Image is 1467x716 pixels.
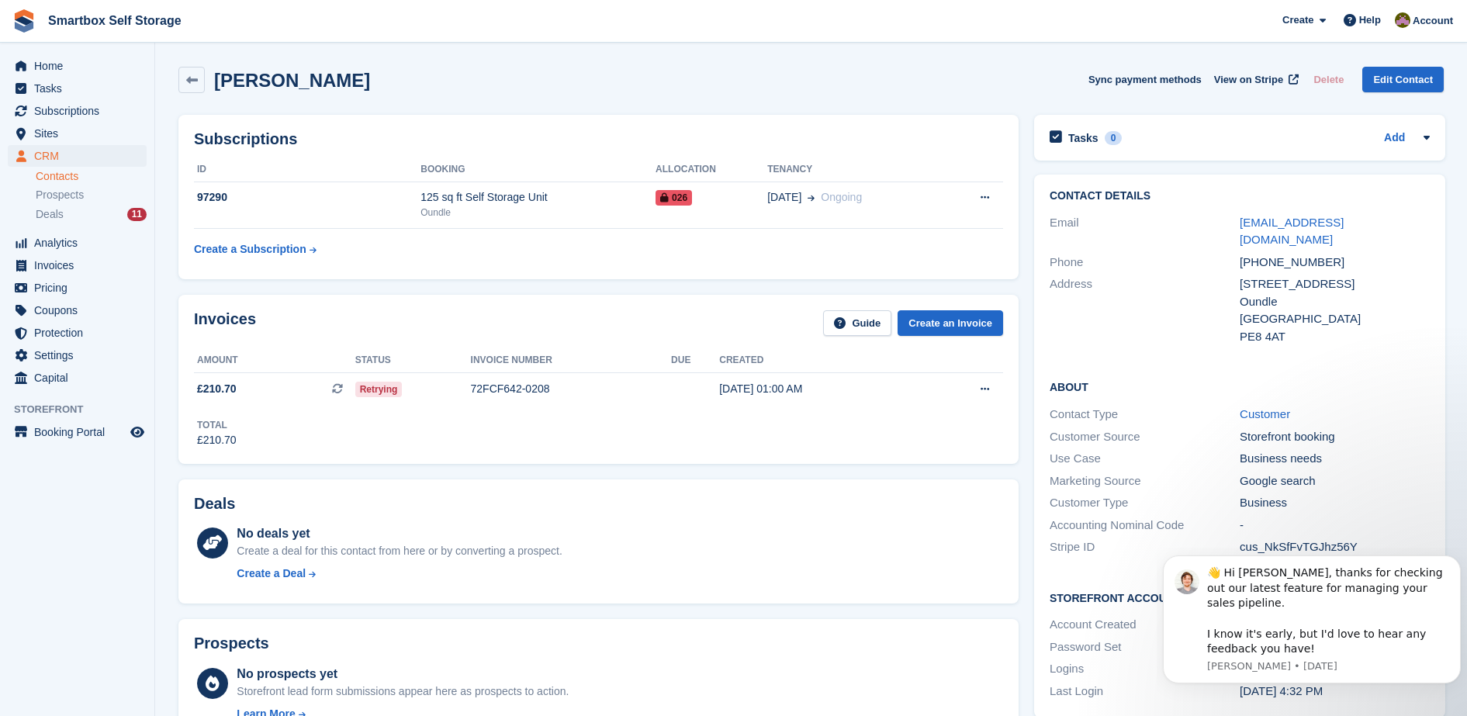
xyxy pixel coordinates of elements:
[14,402,154,417] span: Storefront
[34,322,127,344] span: Protection
[1240,538,1430,556] div: cus_NkSfFvTGJhz56Y
[1050,214,1240,249] div: Email
[197,418,237,432] div: Total
[34,100,127,122] span: Subscriptions
[823,310,891,336] a: Guide
[237,665,569,683] div: No prospects yet
[1050,638,1240,656] div: Password Set
[1413,13,1453,29] span: Account
[656,157,767,182] th: Allocation
[36,187,147,203] a: Prospects
[8,123,147,144] a: menu
[1208,67,1302,92] a: View on Stripe
[1050,379,1430,394] h2: About
[1307,67,1350,92] button: Delete
[1050,428,1240,446] div: Customer Source
[1240,472,1430,490] div: Google search
[194,189,420,206] div: 97290
[34,344,127,366] span: Settings
[671,348,719,373] th: Due
[36,206,147,223] a: Deals 11
[1050,517,1240,534] div: Accounting Nominal Code
[1240,216,1344,247] a: [EMAIL_ADDRESS][DOMAIN_NAME]
[1240,310,1430,328] div: [GEOGRAPHIC_DATA]
[8,254,147,276] a: menu
[471,381,672,397] div: 72FCF642-0208
[1240,275,1430,293] div: [STREET_ADDRESS]
[1240,254,1430,272] div: [PHONE_NUMBER]
[1050,683,1240,700] div: Last Login
[8,145,147,167] a: menu
[767,157,943,182] th: Tenancy
[34,78,127,99] span: Tasks
[420,206,656,220] div: Oundle
[194,348,355,373] th: Amount
[127,208,147,221] div: 11
[36,188,84,202] span: Prospects
[8,277,147,299] a: menu
[34,277,127,299] span: Pricing
[197,381,237,397] span: £210.70
[1240,407,1290,420] a: Customer
[194,157,420,182] th: ID
[197,432,237,448] div: £210.70
[1050,494,1240,512] div: Customer Type
[1362,67,1444,92] a: Edit Contact
[194,235,317,264] a: Create a Subscription
[1240,450,1430,468] div: Business needs
[1050,472,1240,490] div: Marketing Source
[214,70,370,91] h2: [PERSON_NAME]
[1240,328,1430,346] div: PE8 4AT
[194,495,235,513] h2: Deals
[1088,67,1202,92] button: Sync payment methods
[12,9,36,33] img: stora-icon-8386f47178a22dfd0bd8f6a31ec36ba5ce8667c1dd55bd0f319d3a0aa187defe.svg
[194,310,256,336] h2: Invoices
[1359,12,1381,28] span: Help
[237,566,562,582] a: Create a Deal
[1240,293,1430,311] div: Oundle
[1050,616,1240,634] div: Account Created
[237,683,569,700] div: Storefront lead form submissions appear here as prospects to action.
[1050,538,1240,556] div: Stripe ID
[355,348,471,373] th: Status
[1157,548,1467,708] iframe: Intercom notifications message
[1240,494,1430,512] div: Business
[34,55,127,77] span: Home
[237,543,562,559] div: Create a deal for this contact from here or by converting a prospect.
[8,78,147,99] a: menu
[1214,72,1283,88] span: View on Stripe
[8,322,147,344] a: menu
[8,344,147,366] a: menu
[8,55,147,77] a: menu
[1050,275,1240,345] div: Address
[719,381,923,397] div: [DATE] 01:00 AM
[36,169,147,184] a: Contacts
[898,310,1003,336] a: Create an Invoice
[420,189,656,206] div: 125 sq ft Self Storage Unit
[1068,131,1099,145] h2: Tasks
[34,232,127,254] span: Analytics
[36,207,64,222] span: Deals
[128,423,147,441] a: Preview store
[1050,450,1240,468] div: Use Case
[1384,130,1405,147] a: Add
[34,254,127,276] span: Invoices
[1050,660,1240,678] div: Logins
[821,191,862,203] span: Ongoing
[194,241,306,258] div: Create a Subscription
[1050,254,1240,272] div: Phone
[194,130,1003,148] h2: Subscriptions
[420,157,656,182] th: Booking
[42,8,188,33] a: Smartbox Self Storage
[1050,590,1430,605] h2: Storefront Account
[1050,190,1430,202] h2: Contact Details
[8,232,147,254] a: menu
[8,421,147,443] a: menu
[194,635,269,652] h2: Prospects
[1240,517,1430,534] div: -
